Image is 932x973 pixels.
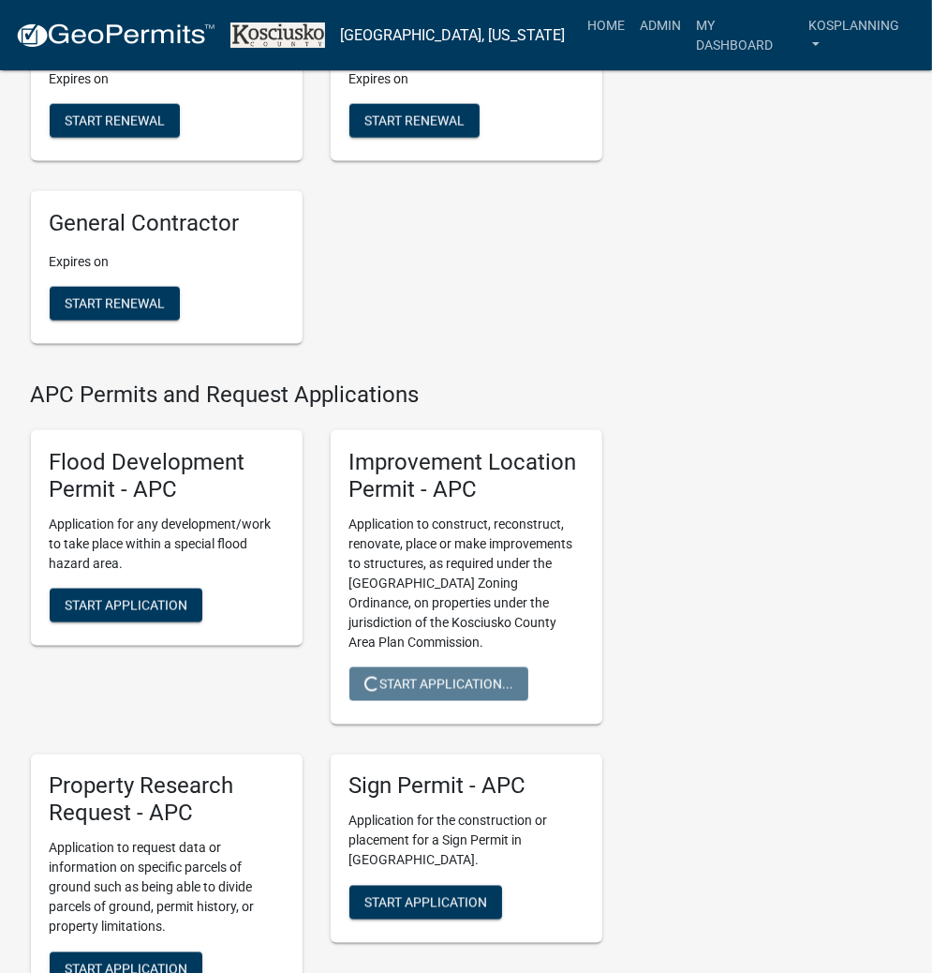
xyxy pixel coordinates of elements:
[50,210,284,237] h5: General Contractor
[349,773,584,801] h5: Sign Permit - APC
[65,295,165,310] span: Start Renewal
[349,667,528,701] button: Start Application...
[349,812,584,871] p: Application for the construction or placement for a Sign Permit in [GEOGRAPHIC_DATA].
[50,589,202,622] button: Start Application
[801,7,917,63] a: kosplanning
[349,104,480,138] button: Start Renewal
[50,287,180,321] button: Start Renewal
[364,677,513,692] span: Start Application...
[632,7,688,43] a: Admin
[349,886,502,920] button: Start Application
[349,515,584,652] p: Application to construct, reconstruct, renovate, place or make improvements to structures, as req...
[50,69,284,89] p: Expires on
[364,894,487,909] span: Start Application
[230,22,325,48] img: Kosciusko County, Indiana
[50,104,180,138] button: Start Renewal
[31,382,602,409] h4: APC Permits and Request Applications
[50,252,284,272] p: Expires on
[50,839,284,937] p: Application to request data or information on specific parcels of ground such as being able to di...
[580,7,632,43] a: Home
[349,69,584,89] p: Expires on
[50,773,284,828] h5: Property Research Request - APC
[50,449,284,503] h5: Flood Development Permit - APC
[50,515,284,574] p: Application for any development/work to take place within a special flood hazard area.
[65,598,187,613] span: Start Application
[349,449,584,503] h5: Improvement Location Permit - APC
[364,112,465,127] span: Start Renewal
[65,112,165,127] span: Start Renewal
[688,7,801,63] a: My Dashboard
[340,20,565,52] a: [GEOGRAPHIC_DATA], [US_STATE]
